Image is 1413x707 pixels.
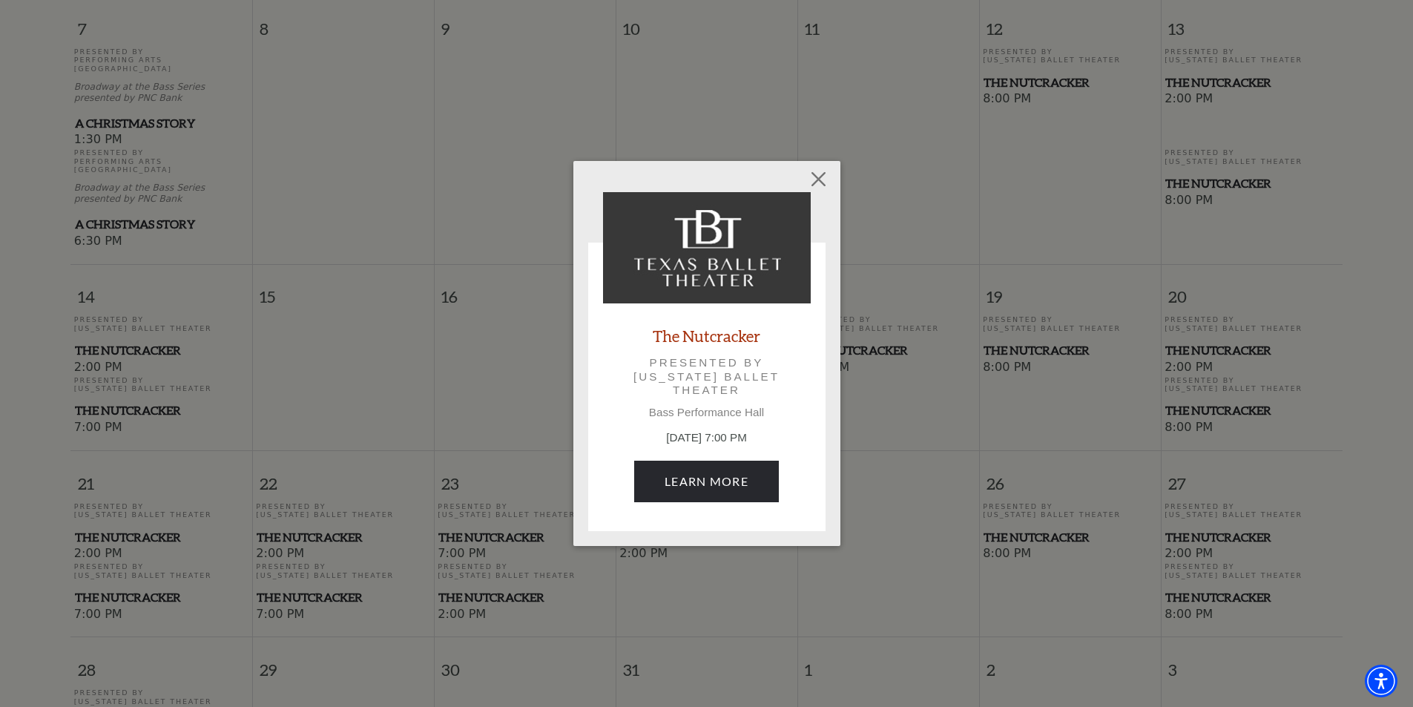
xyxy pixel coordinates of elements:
[603,192,811,303] img: The Nutcracker
[634,461,779,502] a: December 18, 7:00 PM Learn More
[624,356,790,397] p: Presented by [US_STATE] Ballet Theater
[1365,665,1397,697] div: Accessibility Menu
[653,326,760,346] a: The Nutcracker
[603,406,811,419] p: Bass Performance Hall
[804,165,832,193] button: Close
[603,430,811,447] p: [DATE] 7:00 PM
